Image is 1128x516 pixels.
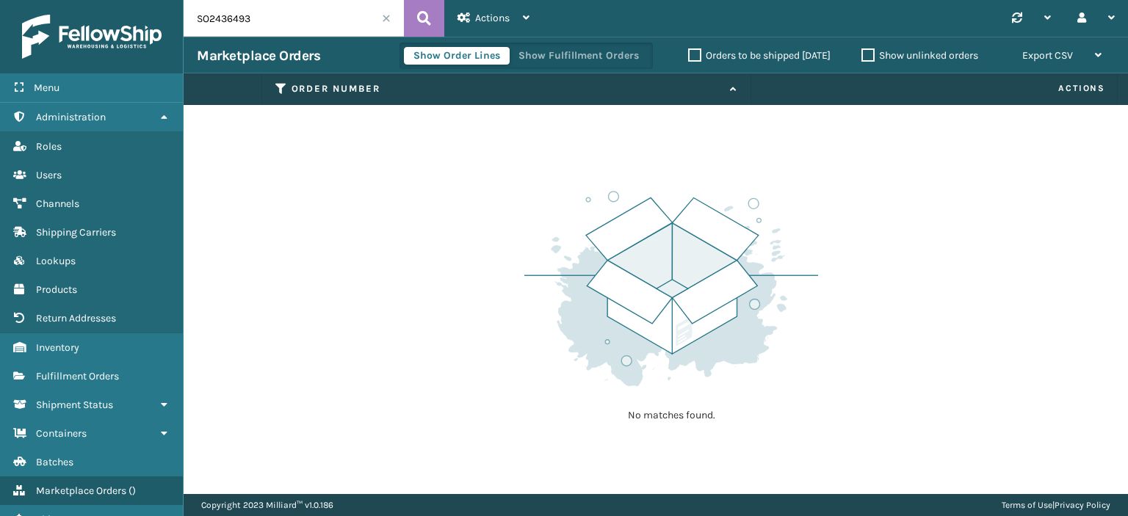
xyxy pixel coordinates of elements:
[129,484,136,497] span: ( )
[36,456,73,468] span: Batches
[509,47,648,65] button: Show Fulfillment Orders
[292,82,723,95] label: Order Number
[1002,500,1052,510] a: Terms of Use
[36,140,62,153] span: Roles
[197,47,320,65] h3: Marketplace Orders
[36,370,119,382] span: Fulfillment Orders
[36,111,106,123] span: Administration
[36,283,77,296] span: Products
[756,76,1115,101] span: Actions
[404,47,510,65] button: Show Order Lines
[36,255,76,267] span: Lookups
[1002,494,1110,516] div: |
[36,484,126,497] span: Marketplace Orders
[36,312,116,324] span: Return Addresses
[36,427,87,440] span: Containers
[34,81,59,94] span: Menu
[36,399,113,411] span: Shipment Status
[36,341,79,354] span: Inventory
[861,49,978,62] label: Show unlinked orders
[475,12,510,24] span: Actions
[1022,49,1073,62] span: Export CSV
[36,226,116,239] span: Shipping Carriers
[22,15,162,59] img: logo
[688,49,831,62] label: Orders to be shipped [DATE]
[36,169,62,181] span: Users
[36,197,79,210] span: Channels
[201,494,333,516] p: Copyright 2023 Milliard™ v 1.0.186
[1055,500,1110,510] a: Privacy Policy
